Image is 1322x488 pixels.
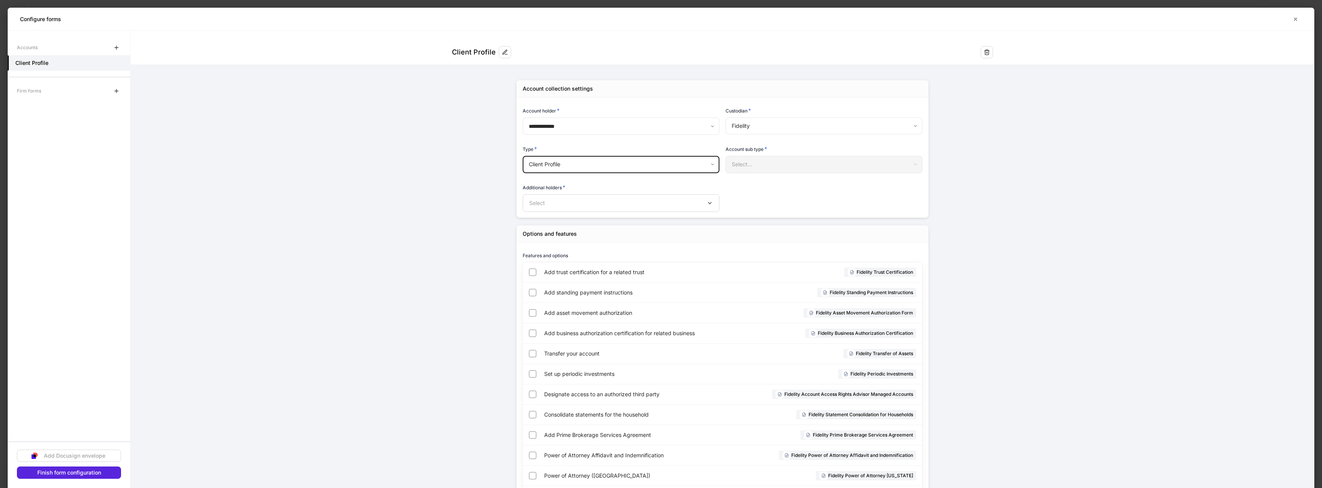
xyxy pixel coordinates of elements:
[813,431,913,438] h6: Fidelity Prime Brokerage Services Agreement
[529,199,545,207] p: Select
[818,329,913,337] h6: Fidelity Business Authorization Certification
[544,289,719,296] span: Add standing payment instructions
[544,309,712,317] span: Add asset movement authorization
[523,194,719,212] button: Select
[20,15,61,23] h5: Configure forms
[816,309,913,316] h6: Fidelity Asset Movement Authorization Form
[17,84,41,98] div: Firm forms
[809,411,913,418] h6: Fidelity Statement Consolidation for Households
[17,466,121,479] button: Finish form configuration
[17,41,38,54] div: Accounts
[523,145,537,153] h6: Type
[544,411,716,419] span: Consolidate statements for the household
[15,59,48,67] h5: Client Profile
[544,431,720,439] span: Add Prime Brokerage Services Agreement
[37,470,101,475] div: Finish form configuration
[544,329,744,337] span: Add business authorization certification for related business
[544,350,716,357] span: Transfer your account
[523,156,719,173] div: Client Profile
[791,452,913,459] h6: Fidelity Power of Attorney Affidavit and Indemnification
[726,117,922,134] div: Fidelity
[726,107,751,114] h6: Custodian
[850,370,913,377] h6: Fidelity Periodic Investments
[8,55,130,71] a: Client Profile
[828,472,913,479] h6: Fidelity Power of Attorney [US_STATE]
[544,370,720,378] span: Set up periodic investments
[830,289,913,296] h6: Fidelity Standing Payment Instructions
[544,472,727,480] span: Power of Attorney ([GEOGRAPHIC_DATA])
[523,85,593,93] div: Account collection settings
[523,107,560,114] h6: Account holder
[857,268,913,276] h6: Fidelity Trust Certification
[544,390,710,398] span: Designate access to an authorized third party
[726,156,922,173] div: Select...
[452,48,496,57] div: Client Profile
[784,390,913,398] h6: Fidelity Account Access Rights Advisor Managed Accounts
[856,350,913,357] h6: Fidelity Transfer of Assets
[544,268,738,276] span: Add trust certification for a related trust
[523,184,565,191] h6: Additional holders
[523,252,568,259] h6: Features and options
[544,452,715,459] span: Power of Attorney Affidavit and Indemnification
[523,230,577,238] div: Options and features
[726,145,767,153] h6: Account sub type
